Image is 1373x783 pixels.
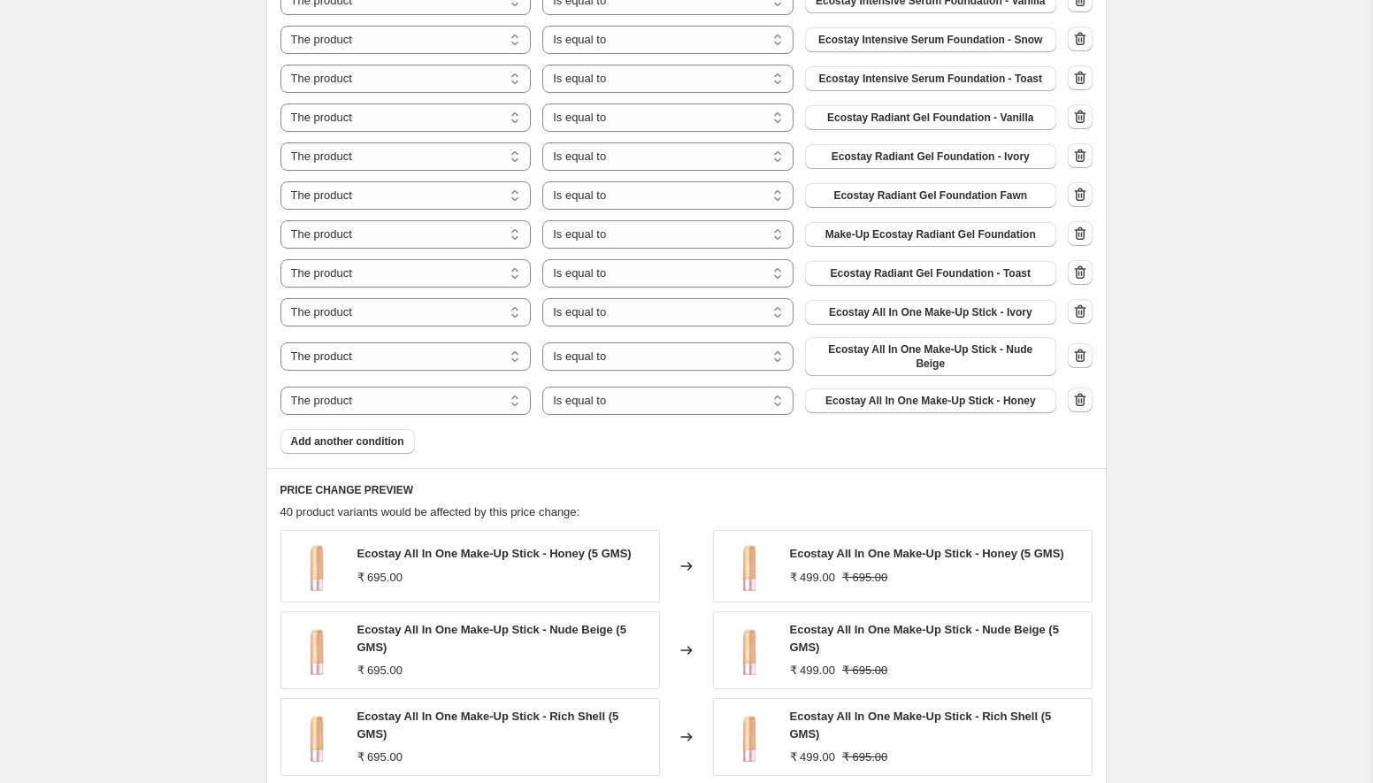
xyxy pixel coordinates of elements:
div: ₹ 499.00 [790,662,835,679]
img: EM30_80x.jpg [723,624,776,677]
div: ₹ 499.00 [790,569,835,587]
button: Ecostay Radiant Gel Foundation Fawn [805,183,1056,208]
strike: ₹ 695.00 [842,748,887,766]
button: Ecostay Intensive Serum Foundation - Snow [805,27,1056,52]
span: Ecostay All In One Make-Up Stick - Ivory [829,305,1032,319]
img: EM40_80x.jpg [290,540,343,593]
button: Ecostay Radiant Gel Foundation - Toast [805,261,1056,286]
div: ₹ 695.00 [357,748,403,766]
span: Ecostay Radiant Gel Foundation - Toast [831,266,1031,280]
strike: ₹ 695.00 [842,662,887,679]
span: Ecostay Radiant Gel Foundation - Vanilla [827,111,1033,125]
button: Ecostay Radiant Gel Foundation - Vanilla [805,105,1056,130]
span: Add another condition [291,434,404,449]
span: Ecostay All In One Make-Up Stick - Rich Shell (5 GMS) [357,710,619,741]
span: Ecostay Intensive Serum Foundation - Snow [818,33,1042,47]
img: EM30_80x.jpg [290,624,343,677]
img: EM10_80x.jpg [723,710,776,764]
img: EM10_80x.jpg [290,710,343,764]
span: Ecostay Radiant Gel Foundation - Ivory [832,150,1030,164]
span: Ecostay All In One Make-Up Stick - Nude Beige (5 GMS) [357,623,626,654]
button: Ecostay All In One Make-Up Stick - Nude Beige [805,337,1056,376]
span: Make-Up Ecostay Radiant Gel Foundation [825,227,1036,242]
div: ₹ 695.00 [357,569,403,587]
span: Ecostay All In One Make-Up Stick - Honey (5 GMS) [790,547,1064,560]
span: Ecostay All In One Make-Up Stick - Nude Beige (5 GMS) [790,623,1059,654]
button: Ecostay All In One Make-Up Stick - Ivory [805,300,1056,325]
button: Add another condition [280,429,415,454]
span: Ecostay All In One Make-Up Stick - Rich Shell (5 GMS) [790,710,1052,741]
img: EM40_80x.jpg [723,540,776,593]
h6: PRICE CHANGE PREVIEW [280,483,1093,497]
span: 40 product variants would be affected by this price change: [280,505,580,518]
span: Ecostay All In One Make-Up Stick - Honey (5 GMS) [357,547,632,560]
span: Ecostay All In One Make-Up Stick - Nude Beige [816,342,1046,371]
button: Ecostay All In One Make-Up Stick - Honey [805,388,1056,413]
div: ₹ 499.00 [790,748,835,766]
span: Ecostay Radiant Gel Foundation Fawn [833,188,1027,203]
button: Make-Up Ecostay Radiant Gel Foundation [805,222,1056,247]
span: Ecostay Intensive Serum Foundation - Toast [819,72,1043,86]
span: Ecostay All In One Make-Up Stick - Honey [825,394,1036,408]
button: Ecostay Radiant Gel Foundation - Ivory [805,144,1056,169]
strike: ₹ 695.00 [842,569,887,587]
div: ₹ 695.00 [357,662,403,679]
button: Ecostay Intensive Serum Foundation - Toast [805,66,1056,91]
